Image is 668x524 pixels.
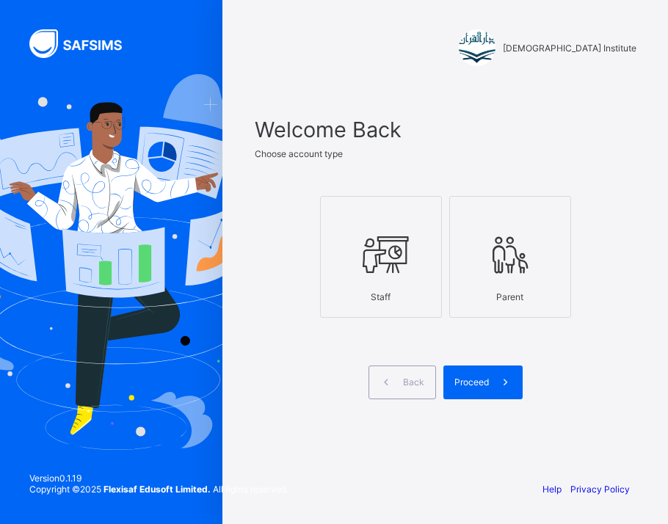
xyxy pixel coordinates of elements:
span: Back [403,376,424,387]
strong: Flexisaf Edusoft Limited. [104,484,211,495]
span: [DEMOGRAPHIC_DATA] Institute [503,43,636,54]
a: Privacy Policy [570,484,630,495]
span: Proceed [454,376,489,387]
a: Help [542,484,562,495]
span: Welcome Back [255,117,636,142]
div: Parent [457,284,563,310]
span: Copyright © 2025 All rights reserved. [29,484,288,495]
span: Choose account type [255,148,343,159]
img: SAFSIMS Logo [29,29,139,58]
span: Version 0.1.19 [29,473,288,484]
div: Staff [328,284,434,310]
